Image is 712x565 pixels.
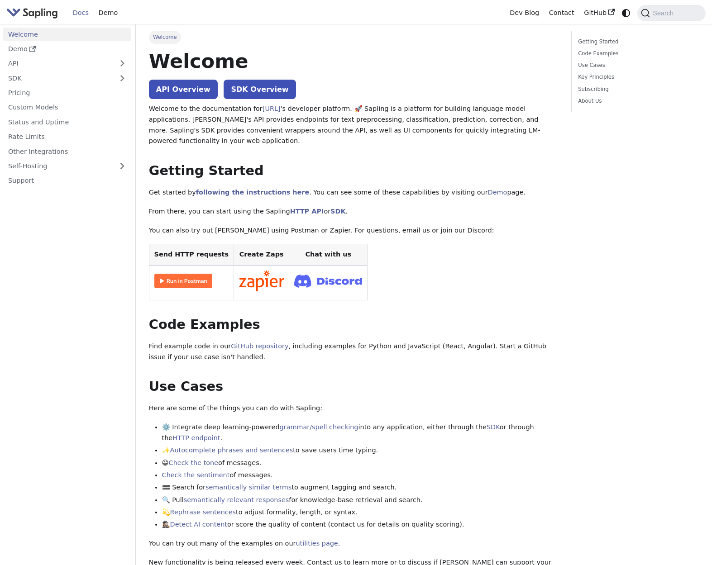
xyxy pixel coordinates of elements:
a: GitHub [579,6,619,20]
a: Check the tone [169,459,218,466]
a: Rephrase sentences [170,508,236,516]
a: HTTP API [290,208,324,215]
li: 🕵🏽‍♀️ or score the quality of content (contact us for details on quality scoring). [162,519,559,530]
a: semantically similar terms [205,484,291,491]
a: SDK [3,71,113,85]
a: semantically relevant responses [184,496,289,503]
a: Code Examples [578,49,696,58]
a: Demo [94,6,123,20]
a: grammar/spell checking [280,423,358,431]
h2: Use Cases [149,379,558,395]
a: Use Cases [578,61,696,70]
li: ⚙️ Integrate deep learning-powered into any application, either through the or through the . [162,422,559,444]
a: About Us [578,97,696,105]
button: Switch between dark and light mode (currently system mode) [620,6,633,19]
span: Search [650,9,679,17]
th: Chat with us [289,244,368,266]
a: Rate Limits [3,130,131,143]
a: API Overview [149,80,218,99]
li: 😀 of messages. [162,458,559,469]
a: Autocomplete phrases and sentences [170,446,293,454]
button: Search (Command+K) [637,5,705,21]
h2: Getting Started [149,163,558,179]
a: SDK [487,423,500,431]
a: Other Integrations [3,145,131,158]
a: API [3,57,113,70]
a: Docs [68,6,94,20]
p: You can try out many of the examples on our . [149,538,558,549]
h1: Welcome [149,49,558,73]
a: Support [3,174,131,187]
p: Find example code in our , including examples for Python and JavaScript (React, Angular). Start a... [149,341,558,363]
a: Welcome [3,28,131,41]
a: SDK Overview [224,80,296,99]
p: You can also try out [PERSON_NAME] using Postman or Zapier. For questions, email us or join our D... [149,225,558,236]
img: Run in Postman [154,274,212,288]
a: Dev Blog [505,6,544,20]
li: ✨ to save users time typing. [162,445,559,456]
a: Demo [3,43,131,56]
p: Welcome to the documentation for 's developer platform. 🚀 Sapling is a platform for building lang... [149,104,558,147]
a: following the instructions here [196,189,309,196]
a: Contact [544,6,579,20]
a: Key Principles [578,73,696,81]
img: Connect in Zapier [239,271,284,291]
th: Create Zaps [234,244,289,266]
a: Status and Uptime [3,115,131,128]
button: Expand sidebar category 'SDK' [113,71,131,85]
a: SDK [330,208,345,215]
a: Check the sentiment [162,471,230,479]
a: utilities page [296,540,338,547]
a: Self-Hosting [3,160,131,173]
li: 🔍 Pull for knowledge-base retrieval and search. [162,495,559,506]
p: Get started by . You can see some of these capabilities by visiting our page. [149,187,558,198]
a: HTTP endpoint [172,434,220,442]
span: Welcome [149,31,181,43]
a: Sapling.aiSapling.ai [6,6,61,19]
p: From there, you can start using the Sapling or . [149,206,558,217]
a: [URL] [263,105,281,112]
a: Pricing [3,86,131,100]
li: of messages. [162,470,559,481]
img: Sapling.ai [6,6,58,19]
a: Subscribing [578,85,696,94]
p: Here are some of the things you can do with Sapling: [149,403,558,414]
h2: Code Examples [149,317,558,333]
a: Custom Models [3,101,131,114]
li: 💫 to adjust formality, length, or syntax. [162,507,559,518]
th: Send HTTP requests [149,244,234,266]
img: Join Discord [294,272,362,290]
nav: Breadcrumbs [149,31,558,43]
a: Getting Started [578,38,696,46]
li: 🟰 Search for to augment tagging and search. [162,482,559,493]
button: Expand sidebar category 'API' [113,57,131,70]
a: GitHub repository [231,342,288,350]
a: Detect AI content [170,521,227,528]
a: Demo [488,189,507,196]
